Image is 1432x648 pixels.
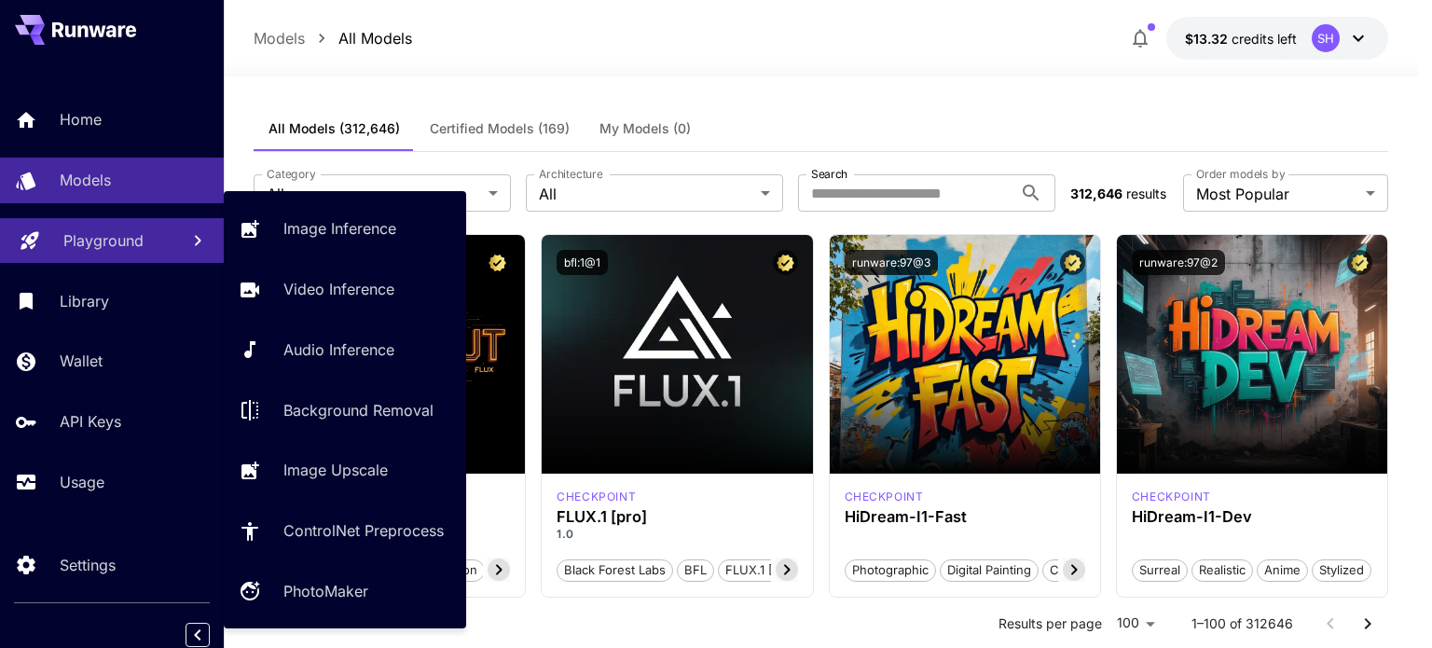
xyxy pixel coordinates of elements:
span: Anime [1258,561,1307,580]
span: Stylized [1313,561,1370,580]
p: Models [60,169,111,191]
p: Usage [60,471,104,493]
nav: breadcrumb [254,27,412,49]
div: 100 [1109,610,1162,637]
p: ControlNet Preprocess [283,519,444,542]
p: Image Upscale [283,459,388,481]
p: Settings [60,554,116,576]
a: Audio Inference [224,327,466,373]
span: FLUX.1 [pro] [719,561,804,580]
a: Video Inference [224,267,466,312]
span: Digital Painting [941,561,1038,580]
p: Wallet [60,350,103,372]
p: checkpoint [845,489,924,505]
span: Certified Models (169) [430,120,570,137]
p: 1.0 [557,526,797,543]
p: API Keys [60,410,121,433]
h3: HiDream-I1-Dev [1132,508,1372,526]
p: Playground [63,229,144,252]
a: PhotoMaker [224,569,466,614]
label: Search [811,166,847,182]
a: ControlNet Preprocess [224,508,466,554]
label: Category [267,166,316,182]
button: Certified Model – Vetted for best performance and includes a commercial license. [1060,250,1085,275]
div: HiDream Fast [845,489,924,505]
p: checkpoint [557,489,636,505]
p: All Models [338,27,412,49]
button: $13.3175 [1166,17,1388,60]
span: 312,646 [1070,186,1122,201]
button: bfl:1@1 [557,250,608,275]
button: Go to next page [1349,605,1386,642]
p: Video Inference [283,278,394,300]
span: Realistic [1192,561,1252,580]
span: Cinematic [1043,561,1113,580]
a: Image Inference [224,206,466,252]
p: Audio Inference [283,338,394,361]
span: My Models (0) [599,120,691,137]
label: Architecture [539,166,602,182]
div: fluxpro [557,489,636,505]
span: Surreal [1133,561,1187,580]
label: Order models by [1196,166,1285,182]
span: Black Forest Labs [558,561,672,580]
a: Image Upscale [224,448,466,493]
button: Certified Model – Vetted for best performance and includes a commercial license. [485,250,510,275]
a: Background Removal [224,387,466,433]
span: All [539,183,753,205]
p: Image Inference [283,217,396,240]
span: All Models (312,646) [268,120,400,137]
p: PhotoMaker [283,580,368,602]
p: 1–100 of 312646 [1191,614,1293,633]
span: credits left [1232,31,1297,47]
button: Certified Model – Vetted for best performance and includes a commercial license. [773,250,798,275]
p: Results per page [998,614,1102,633]
p: Background Removal [283,399,434,421]
p: Library [60,290,109,312]
h3: HiDream-I1-Fast [845,508,1085,526]
span: Photographic [846,561,935,580]
p: Models [254,27,305,49]
p: checkpoint [1132,489,1211,505]
button: Collapse sidebar [186,623,210,647]
h3: FLUX.1 [pro] [557,508,797,526]
div: $13.3175 [1185,29,1297,48]
button: Certified Model – Vetted for best performance and includes a commercial license. [1347,250,1372,275]
div: SH [1312,24,1340,52]
p: Home [60,108,102,131]
div: HiDream Dev [1132,489,1211,505]
button: runware:97@3 [845,250,938,275]
span: All [267,183,481,205]
span: Most Popular [1196,183,1358,205]
span: $13.32 [1185,31,1232,47]
span: results [1126,186,1166,201]
span: BFL [678,561,713,580]
button: runware:97@2 [1132,250,1225,275]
